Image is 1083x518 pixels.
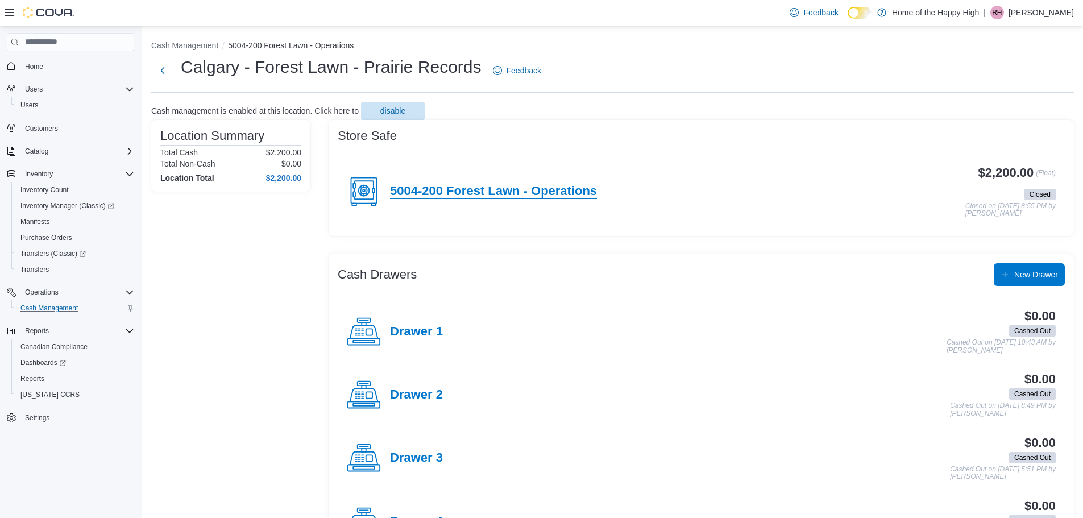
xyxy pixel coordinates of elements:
span: Dashboards [20,358,66,367]
p: | [984,6,986,19]
h4: 5004-200 Forest Lawn - Operations [390,184,597,199]
a: Users [16,98,43,112]
a: [US_STATE] CCRS [16,388,84,401]
button: Users [20,82,47,96]
span: Users [16,98,134,112]
span: [US_STATE] CCRS [20,390,80,399]
span: Operations [20,285,134,299]
a: Home [20,60,48,73]
button: disable [361,102,425,120]
span: Manifests [16,215,134,229]
h3: $0.00 [1024,436,1056,450]
p: Cashed Out on [DATE] 5:51 PM by [PERSON_NAME] [950,466,1056,481]
span: Cashed Out [1014,326,1051,336]
button: Reports [2,323,139,339]
button: Settings [2,409,139,426]
button: Operations [20,285,63,299]
span: Manifests [20,217,49,226]
span: disable [380,105,405,117]
span: Inventory [20,167,134,181]
button: Home [2,58,139,74]
span: Catalog [25,147,48,156]
span: Users [25,85,43,94]
span: Cash Management [16,301,134,315]
span: Inventory Count [16,183,134,197]
a: Transfers (Classic) [16,247,90,260]
span: Purchase Orders [20,233,72,242]
a: Manifests [16,215,54,229]
p: Home of the Happy High [892,6,979,19]
button: New Drawer [994,263,1065,286]
a: Dashboards [16,356,70,370]
button: Catalog [2,143,139,159]
span: Users [20,101,38,110]
span: Users [20,82,134,96]
span: Canadian Compliance [16,340,134,354]
span: Transfers [20,265,49,274]
a: Purchase Orders [16,231,77,245]
button: Reports [11,371,139,387]
button: Users [11,97,139,113]
span: Cashed Out [1014,453,1051,463]
span: Settings [20,411,134,425]
span: Inventory Manager (Classic) [20,201,114,210]
span: Inventory [25,169,53,179]
a: Reports [16,372,49,386]
span: Transfers [16,263,134,276]
div: Rebecca Harper [990,6,1004,19]
span: Canadian Compliance [20,342,88,351]
nav: Complex example [7,53,134,456]
span: Inventory Count [20,185,69,194]
nav: An example of EuiBreadcrumbs [151,40,1074,53]
button: Operations [2,284,139,300]
h3: $0.00 [1024,372,1056,386]
p: Cashed Out on [DATE] 8:49 PM by [PERSON_NAME] [950,402,1056,417]
button: Inventory Count [11,182,139,198]
button: [US_STATE] CCRS [11,387,139,403]
span: Closed [1030,189,1051,200]
button: Users [2,81,139,97]
span: New Drawer [1014,269,1058,280]
span: Operations [25,288,59,297]
span: Inventory Manager (Classic) [16,199,134,213]
a: Transfers (Classic) [11,246,139,262]
span: Cashed Out [1009,388,1056,400]
h3: Location Summary [160,129,264,143]
span: Reports [25,326,49,335]
a: Feedback [488,59,546,82]
a: Canadian Compliance [16,340,92,354]
button: Catalog [20,144,53,158]
h4: Location Total [160,173,214,183]
span: Purchase Orders [16,231,134,245]
span: Dashboards [16,356,134,370]
span: Home [25,62,43,71]
h1: Calgary - Forest Lawn - Prairie Records [181,56,482,78]
h3: $2,200.00 [978,166,1034,180]
button: 5004-200 Forest Lawn - Operations [228,41,354,50]
span: Settings [25,413,49,422]
span: Home [20,59,134,73]
span: Feedback [507,65,541,76]
span: RH [992,6,1002,19]
button: Cash Management [11,300,139,316]
span: Catalog [20,144,134,158]
h4: Drawer 1 [390,325,443,339]
p: Closed on [DATE] 8:55 PM by [PERSON_NAME] [965,202,1056,218]
a: Inventory Manager (Classic) [16,199,119,213]
h4: $2,200.00 [266,173,301,183]
h3: $0.00 [1024,309,1056,323]
button: Reports [20,324,53,338]
a: Settings [20,411,54,425]
img: Cova [23,7,74,18]
a: Transfers [16,263,53,276]
span: Reports [20,324,134,338]
button: Cash Management [151,41,218,50]
span: Cash Management [20,304,78,313]
a: Dashboards [11,355,139,371]
span: Reports [16,372,134,386]
button: Next [151,59,174,82]
span: Customers [20,121,134,135]
a: Feedback [785,1,843,24]
a: Inventory Manager (Classic) [11,198,139,214]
